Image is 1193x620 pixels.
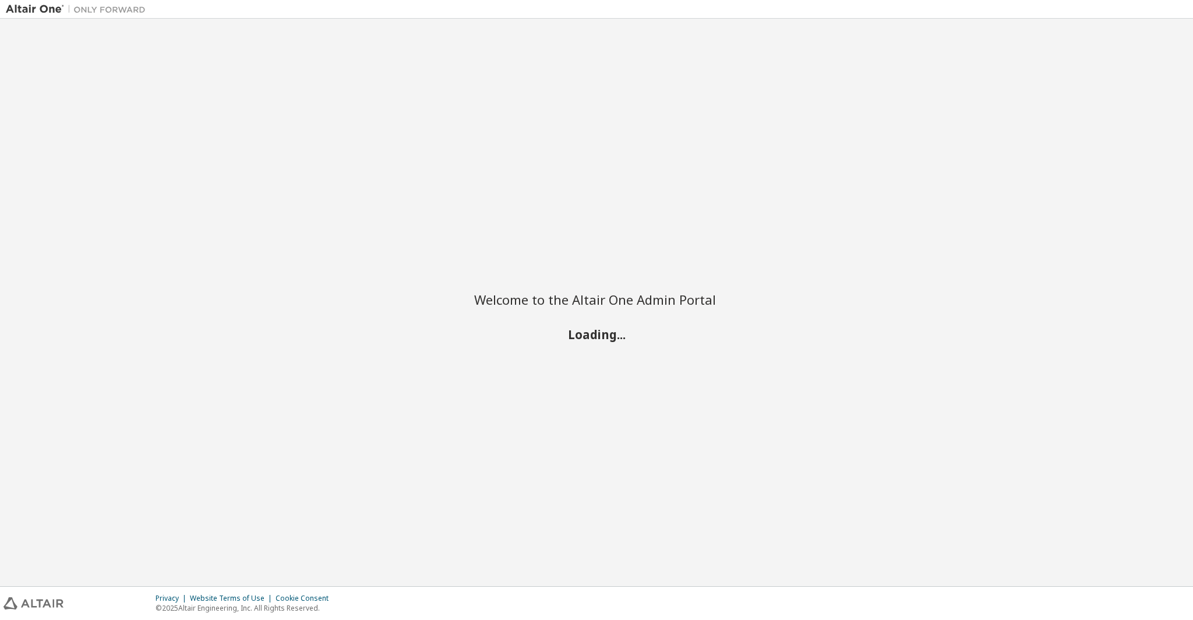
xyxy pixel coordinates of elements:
h2: Welcome to the Altair One Admin Portal [474,291,719,308]
h2: Loading... [474,327,719,342]
p: © 2025 Altair Engineering, Inc. All Rights Reserved. [156,603,336,613]
div: Privacy [156,594,190,603]
div: Website Terms of Use [190,594,276,603]
img: altair_logo.svg [3,597,63,610]
img: Altair One [6,3,151,15]
div: Cookie Consent [276,594,336,603]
